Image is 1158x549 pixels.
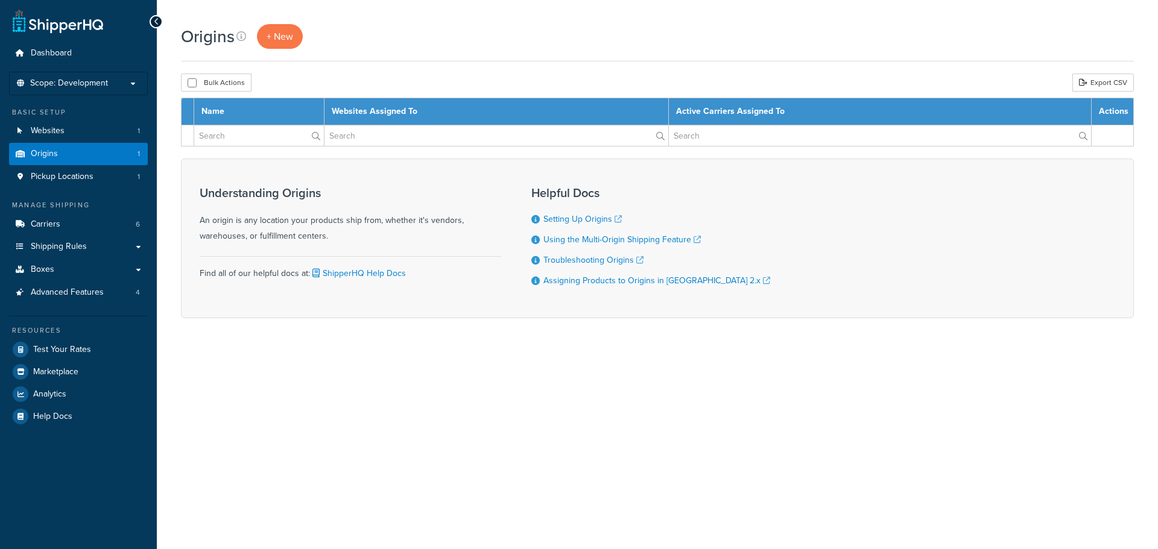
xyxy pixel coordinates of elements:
span: Websites [31,126,65,136]
a: Boxes [9,259,148,281]
a: Assigning Products to Origins in [GEOGRAPHIC_DATA] 2.x [543,274,770,287]
a: Pickup Locations 1 [9,166,148,188]
span: Shipping Rules [31,242,87,252]
span: 6 [136,219,140,230]
th: Name [194,98,324,125]
div: Resources [9,325,148,336]
span: Pickup Locations [31,172,93,182]
a: Help Docs [9,406,148,427]
span: Boxes [31,265,54,275]
span: Help Docs [33,412,72,422]
span: + New [267,30,293,43]
a: Shipping Rules [9,236,148,258]
span: Dashboard [31,48,72,58]
span: 1 [138,149,140,159]
a: Using the Multi-Origin Shipping Feature [543,233,701,246]
span: Origins [31,149,58,159]
button: Bulk Actions [181,74,252,92]
a: Dashboard [9,42,148,64]
li: Carriers [9,213,148,236]
a: Troubleshooting Origins [543,254,644,266]
li: Advanced Features [9,281,148,304]
li: Websites [9,120,148,142]
input: Search [669,125,1091,146]
span: Test Your Rates [33,345,91,355]
div: Basic Setup [9,107,148,118]
span: Marketplace [33,367,78,377]
a: Marketplace [9,361,148,383]
input: Search [324,125,668,146]
a: Analytics [9,383,148,405]
span: Scope: Development [30,78,108,89]
th: Websites Assigned To [324,98,668,125]
a: Test Your Rates [9,339,148,360]
th: Actions [1092,98,1134,125]
span: 1 [138,172,140,182]
li: Pickup Locations [9,166,148,188]
span: Carriers [31,219,60,230]
a: Advanced Features 4 [9,281,148,304]
div: Find all of our helpful docs at: [200,256,501,281]
a: ShipperHQ Help Docs [310,267,406,280]
div: Manage Shipping [9,200,148,210]
th: Active Carriers Assigned To [668,98,1091,125]
a: Websites 1 [9,120,148,142]
a: + New [257,24,303,49]
a: Carriers 6 [9,213,148,236]
h1: Origins [181,25,235,48]
a: Export CSV [1072,74,1134,92]
a: Setting Up Origins [543,213,622,225]
div: An origin is any location your products ship from, whether it's vendors, warehouses, or fulfillme... [200,186,501,244]
span: Advanced Features [31,287,104,298]
input: Search [194,125,324,146]
span: 4 [136,287,140,298]
li: Origins [9,143,148,165]
a: Origins 1 [9,143,148,165]
span: 1 [138,126,140,136]
span: Analytics [33,389,66,400]
h3: Helpful Docs [531,186,770,199]
a: ShipperHQ Home [13,9,103,33]
h3: Understanding Origins [200,186,501,199]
